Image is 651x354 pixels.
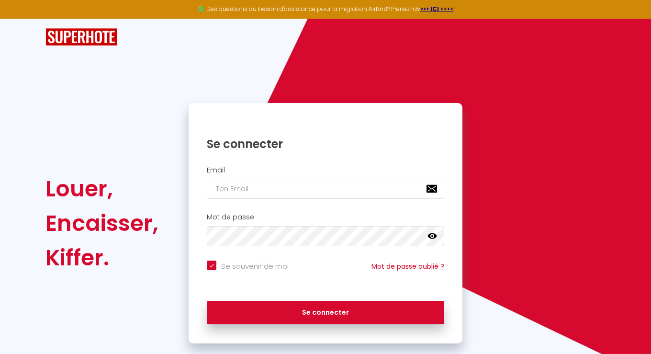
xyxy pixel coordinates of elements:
[207,179,444,199] input: Ton Email
[207,213,444,221] h2: Mot de passe
[207,137,444,151] h1: Se connecter
[45,206,158,240] div: Encaisser,
[371,262,444,271] a: Mot de passe oublié ?
[207,301,444,325] button: Se connecter
[207,166,444,174] h2: Email
[45,28,117,46] img: SuperHote logo
[45,240,158,275] div: Kiffer.
[420,5,454,13] a: >>> ICI <<<<
[45,171,158,206] div: Louer,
